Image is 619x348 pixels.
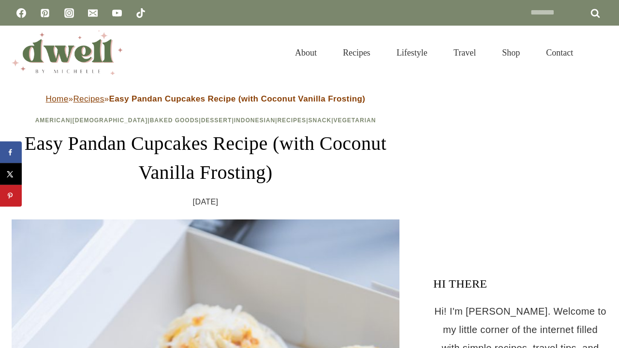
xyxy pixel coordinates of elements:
a: Home [46,94,69,103]
a: [DEMOGRAPHIC_DATA] [73,117,148,124]
a: Email [83,3,103,23]
a: Snack [308,117,331,124]
a: American [35,117,71,124]
nav: Primary Navigation [282,36,586,70]
a: Contact [533,36,586,70]
a: TikTok [131,3,150,23]
a: Recipes [330,36,383,70]
strong: Easy Pandan Cupcakes Recipe (with Coconut Vanilla Frosting) [109,94,365,103]
a: Recipes [277,117,306,124]
h1: Easy Pandan Cupcakes Recipe (with Coconut Vanilla Frosting) [12,129,399,187]
a: YouTube [107,3,127,23]
h3: HI THERE [433,275,607,292]
a: Lifestyle [383,36,441,70]
span: » » [46,94,366,103]
button: View Search Form [591,44,607,61]
a: Travel [441,36,489,70]
a: About [282,36,330,70]
a: Dessert [201,117,232,124]
a: Vegetarian [334,117,376,124]
a: Instagram [59,3,79,23]
a: Baked Goods [150,117,199,124]
a: Recipes [73,94,104,103]
a: Pinterest [35,3,55,23]
a: Indonesian [234,117,275,124]
span: | | | | | | | [35,117,376,124]
img: DWELL by michelle [12,30,123,75]
time: [DATE] [193,195,219,209]
a: Shop [489,36,533,70]
a: Facebook [12,3,31,23]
